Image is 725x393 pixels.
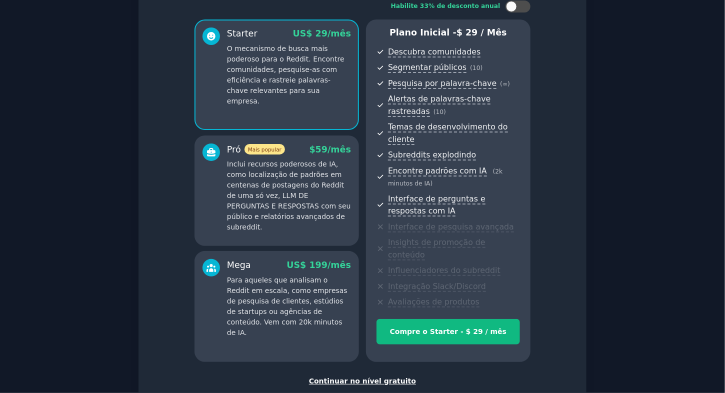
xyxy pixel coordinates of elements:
div: Habilite 33% de desconto anual [391,2,500,11]
span: Interface de perguntas e respostas com IA [388,194,485,217]
span: Subreddits explodindo [388,150,476,160]
font: Pró [227,143,241,156]
span: Alertas de palavras-chave rastreadas [388,94,490,117]
p: Plano Inicial - [376,26,520,39]
span: Mais popular [244,144,285,154]
div: Compre o Starter - $ 29 / mês [377,326,519,337]
button: Compre o Starter - $ 29 / mês [376,319,520,344]
span: (∞) [500,80,510,87]
span: Insights de promoção de conteúdo [388,237,485,260]
font: Starter [227,27,257,40]
span: (10) [433,108,446,115]
p: Para aqueles que analisam o Reddit em escala, como empresas de pesquisa de clientes, estúdios de ... [227,275,351,338]
span: Segmentar públicos [388,62,466,73]
span: Temas de desenvolvimento do cliente [388,122,508,145]
span: (10) [470,64,482,71]
span: US$ 199/mês [286,260,351,270]
span: Influenciadores do subreddit [388,265,500,276]
span: $ 29 / mês [456,27,507,37]
span: Avaliações de produtos [388,297,479,307]
div: Continuar no nível gratuito [149,376,576,386]
span: Encontre padrões com IA [388,166,487,176]
span: US$ 29/mês [293,28,351,38]
span: Pesquisa por palavra-chave [388,78,496,89]
span: Interface de pesquisa avançada [388,222,514,232]
span: Descubra comunidades [388,47,480,57]
span: $59/mês [309,144,351,154]
span: Integração Slack/Discord [388,281,486,292]
font: Mega [227,259,251,271]
p: Inclui recursos poderosos de IA, como localização de padrões em centenas de postagens do Reddit d... [227,159,351,232]
p: O mecanismo de busca mais poderoso para o Reddit. Encontre comunidades, pesquise-as com eficiênci... [227,43,351,106]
